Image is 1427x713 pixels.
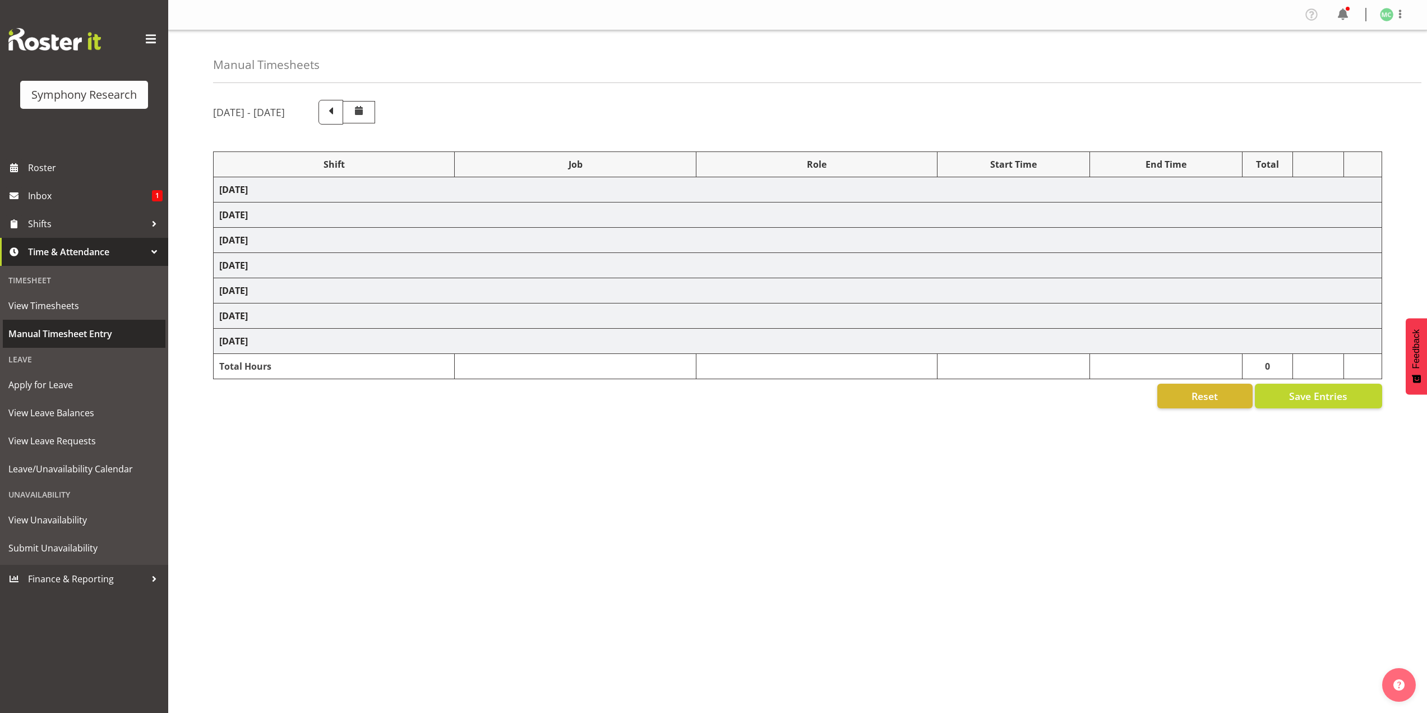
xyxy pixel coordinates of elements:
[1406,318,1427,394] button: Feedback - Show survey
[943,158,1084,171] div: Start Time
[28,571,146,587] span: Finance & Reporting
[214,278,1382,303] td: [DATE]
[1157,384,1253,408] button: Reset
[214,253,1382,278] td: [DATE]
[8,540,160,556] span: Submit Unavailability
[8,404,160,421] span: View Leave Balances
[3,320,165,348] a: Manual Timesheet Entry
[8,461,160,477] span: Leave/Unavailability Calendar
[3,506,165,534] a: View Unavailability
[460,158,690,171] div: Job
[8,376,160,393] span: Apply for Leave
[1393,679,1405,691] img: help-xxl-2.png
[1380,8,1393,21] img: matthew-coleman1906.jpg
[8,433,160,449] span: View Leave Requests
[213,58,320,71] h4: Manual Timesheets
[1192,389,1218,403] span: Reset
[1248,158,1287,171] div: Total
[3,483,165,506] div: Unavailability
[3,427,165,455] a: View Leave Requests
[1096,158,1236,171] div: End Time
[3,292,165,320] a: View Timesheets
[3,399,165,427] a: View Leave Balances
[1411,329,1421,369] span: Feedback
[152,190,163,201] span: 1
[3,348,165,371] div: Leave
[214,329,1382,354] td: [DATE]
[214,228,1382,253] td: [DATE]
[3,534,165,562] a: Submit Unavailability
[702,158,931,171] div: Role
[213,106,285,118] h5: [DATE] - [DATE]
[8,28,101,50] img: Rosterit website logo
[214,177,1382,203] td: [DATE]
[28,215,146,232] span: Shifts
[1289,389,1347,403] span: Save Entries
[3,371,165,399] a: Apply for Leave
[8,325,160,342] span: Manual Timesheet Entry
[1242,354,1293,379] td: 0
[31,86,137,103] div: Symphony Research
[28,243,146,260] span: Time & Attendance
[3,269,165,292] div: Timesheet
[3,455,165,483] a: Leave/Unavailability Calendar
[8,297,160,314] span: View Timesheets
[8,512,160,528] span: View Unavailability
[214,303,1382,329] td: [DATE]
[1255,384,1382,408] button: Save Entries
[214,203,1382,228] td: [DATE]
[219,158,449,171] div: Shift
[214,354,455,379] td: Total Hours
[28,187,152,204] span: Inbox
[28,159,163,176] span: Roster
